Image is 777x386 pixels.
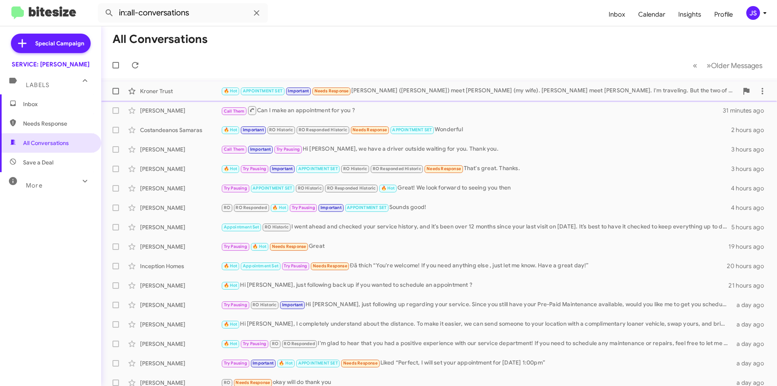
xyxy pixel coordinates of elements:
span: RO Historic [265,224,289,230]
div: Hi [PERSON_NAME], just following back up if you wanted to schedule an appointment ? [221,281,728,290]
div: Hi [PERSON_NAME], just following up regarding your service. Since you still have your Pre-Paid Ma... [221,300,732,309]
span: All Conversations [23,139,69,147]
div: 21 hours ago [728,282,771,290]
div: 4 hours ago [731,184,771,192]
span: Important [321,205,342,210]
div: Inception Homes [140,262,221,270]
span: APPOINTMENT SET [253,186,292,191]
span: RO Responded Historic [373,166,421,171]
span: More [26,182,42,189]
div: [PERSON_NAME] [140,223,221,231]
button: JS [739,6,768,20]
h1: All Conversations [113,33,208,46]
span: Important [282,302,303,307]
a: Calendar [632,3,672,26]
button: Next [702,57,767,74]
span: Important [272,166,293,171]
span: 🔥 Hot [253,244,266,249]
div: [PERSON_NAME] [140,340,221,348]
span: RO [272,341,278,346]
span: Needs Response [272,244,306,249]
span: RO Historic [269,127,293,132]
span: RO Historic [253,302,276,307]
a: Special Campaign [11,34,91,53]
span: Call Them [224,109,245,114]
span: APPOINTMENT SET [243,88,282,94]
span: RO Responded [236,205,267,210]
div: [PERSON_NAME] [140,320,221,328]
div: Liked “Perfect, I will set your appointment for [DATE] 1:00pm” [221,358,732,368]
span: Appointment Set [224,224,259,230]
span: RO Historic [298,186,322,191]
span: 🔥 Hot [224,283,238,288]
span: 🔥 Hot [279,360,293,366]
span: APPOINTMENT SET [392,127,432,132]
a: Insights [672,3,708,26]
span: Needs Response [427,166,461,171]
span: Needs Response [352,127,387,132]
div: 2 hours ago [731,126,771,134]
span: Important [288,88,309,94]
span: RO Responded Historic [299,127,347,132]
div: That's great. Thanks. [221,164,731,173]
span: » [707,60,711,70]
span: APPOINTMENT SET [298,166,338,171]
span: Try Pausing [243,166,266,171]
span: Try Pausing [224,360,247,366]
div: [PERSON_NAME] [140,282,221,290]
span: Call Them [224,147,245,152]
span: Try Pausing [224,186,247,191]
div: 3 hours ago [731,165,771,173]
span: 🔥 Hot [224,88,238,94]
span: Try Pausing [224,244,247,249]
span: Try Pausing [224,302,247,307]
span: Try Pausing [292,205,315,210]
div: a day ago [732,301,771,309]
span: RO Responded [284,341,315,346]
span: Needs Response [236,380,270,385]
span: Special Campaign [35,39,84,47]
span: Labels [26,81,49,89]
span: RO [224,205,230,210]
span: 🔥 Hot [224,263,238,269]
nav: Page navigation example [688,57,767,74]
div: 4 hours ago [731,204,771,212]
div: 20 hours ago [727,262,771,270]
div: Đã thích “You're welcome! If you need anything else , just let me know. Have a great day!” [221,261,727,271]
div: Hi [PERSON_NAME], we have a driver outside waiting for you. Thank you. [221,145,731,154]
span: Older Messages [711,61,762,70]
span: APPOINTMENT SET [347,205,386,210]
span: Needs Response [23,119,92,128]
span: « [693,60,697,70]
span: 🔥 Hot [224,341,238,346]
div: [PERSON_NAME] ([PERSON_NAME]) meet [PERSON_NAME] (my wife). [PERSON_NAME] meet [PERSON_NAME]. I'm... [221,86,738,96]
span: Try Pausing [284,263,307,269]
div: 5 hours ago [731,223,771,231]
span: RO [224,380,230,385]
div: a day ago [732,359,771,367]
div: Great! We look forward to seeing you then [221,183,731,193]
span: 🔥 Hot [224,127,238,132]
span: Inbox [23,100,92,108]
span: Important [250,147,271,152]
div: Kroner Trust [140,87,221,95]
div: [PERSON_NAME] [140,301,221,309]
div: a day ago [732,340,771,348]
div: I'm glad to hear that you had a positive experience with our service department! If you need to s... [221,339,732,348]
a: Inbox [602,3,632,26]
div: Sounds good! [221,203,731,212]
span: APPOINTMENT SET [298,360,338,366]
div: [PERSON_NAME] [140,107,221,115]
div: [PERSON_NAME] [140,184,221,192]
button: Previous [688,57,702,74]
div: a day ago [732,320,771,328]
a: Profile [708,3,739,26]
span: RO Responded Historic [327,186,376,191]
span: 🔥 Hot [381,186,395,191]
span: Try Pausing [243,341,266,346]
div: Hi [PERSON_NAME], I completely understand about the distance. To make it easier, we can send some... [221,320,732,329]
